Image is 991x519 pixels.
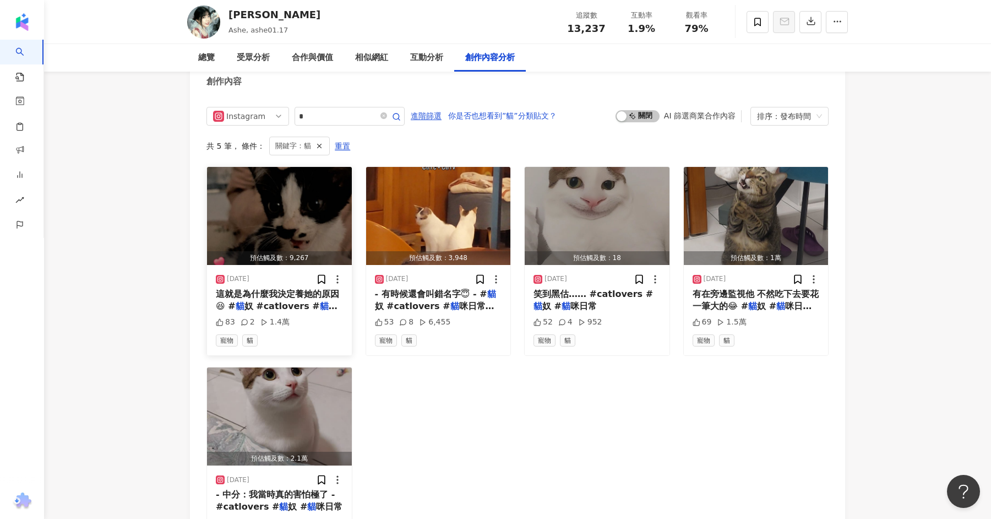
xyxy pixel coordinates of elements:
[693,334,715,347] span: 寵物
[450,301,459,311] mark: 貓
[525,167,669,265] button: 預估觸及數：18
[307,501,316,512] mark: 貓
[748,301,757,311] mark: 貓
[334,137,351,155] button: 重置
[562,301,570,311] mark: 貓
[244,301,320,311] span: 奴 #catlovers #
[533,334,556,347] span: 寵物
[448,107,557,125] span: 你是否也想看到”貓”分類貼文？
[676,10,717,21] div: 觀看率
[260,317,290,328] div: 1.4萬
[216,289,339,311] span: 這就是為什麼我決定養她的原因😆 #
[487,289,496,299] mark: 貓
[227,274,249,284] div: [DATE]
[216,317,235,328] div: 83
[207,167,352,265] button: 預估觸及數：9,267
[533,317,553,328] div: 52
[237,51,270,64] div: 受眾分析
[320,301,337,311] mark: 貓
[206,75,242,88] div: 創作內容
[448,107,557,125] button: 你是否也想看到”貓”分類貼文？
[567,23,605,34] span: 13,237
[292,51,333,64] div: 合作與價值
[375,289,487,299] span: - 有時候還會叫錯名字😇 - #
[242,334,258,347] span: 貓
[411,107,442,125] span: 進階篩選
[757,107,812,125] div: 排序：發布時間
[12,493,33,510] img: chrome extension
[316,501,342,512] span: 咪日常
[15,189,24,214] span: rise
[216,334,238,347] span: 寵物
[684,167,829,265] button: 預估觸及數：1萬
[533,301,542,311] mark: 貓
[207,167,352,265] img: post-image
[565,10,607,21] div: 追蹤數
[15,40,37,83] a: search
[776,301,785,311] mark: 貓
[757,301,776,311] span: 奴 #
[380,111,387,121] span: close-circle
[216,489,335,512] span: - 中分：我當時真的害怕極了 - #catlovers #
[380,112,387,119] span: close-circle
[542,301,562,311] span: 奴 #
[558,317,573,328] div: 4
[693,289,819,311] span: 有在旁邊監視他 不然吃下去要花一筆大的😂 #
[620,10,662,21] div: 互動率
[719,334,734,347] span: 貓
[693,317,712,328] div: 69
[375,334,397,347] span: 寵物
[465,51,515,64] div: 創作內容分析
[288,501,307,512] span: 奴 #
[187,6,220,39] img: KOL Avatar
[386,274,409,284] div: [DATE]
[227,475,249,485] div: [DATE]
[207,452,352,466] div: 預估觸及數：2.1萬
[207,251,352,265] div: 預估觸及數：9,267
[570,301,597,311] span: 咪日常
[628,23,655,34] span: 1.9%
[355,51,388,64] div: 相似網紅
[236,301,244,311] mark: 貓
[560,334,575,347] span: 貓
[375,317,394,328] div: 53
[366,251,511,265] div: 預估觸及數：3,948
[228,8,320,21] div: [PERSON_NAME]
[198,51,215,64] div: 總覽
[578,317,602,328] div: 952
[684,167,829,265] img: post-image
[207,367,352,466] img: post-image
[664,111,736,120] div: AI 篩選商業合作內容
[947,475,980,508] iframe: Help Scout Beacon - Open
[207,367,352,466] button: 預估觸及數：2.1萬
[401,334,417,347] span: 貓
[410,107,442,125] button: 進階篩選
[241,317,255,328] div: 2
[419,317,450,328] div: 6,455
[275,140,311,152] span: 關鍵字：貓
[533,289,653,299] span: 笑到黑估…… #catlovers #
[525,251,669,265] div: 預估觸及數：18
[13,13,31,31] img: logo icon
[335,138,350,155] span: 重置
[544,274,567,284] div: [DATE]
[366,167,511,265] img: post-image
[717,317,746,328] div: 1.5萬
[525,167,669,265] img: post-image
[279,501,288,512] mark: 貓
[226,107,262,125] div: Instagram
[704,274,726,284] div: [DATE]
[684,251,829,265] div: 預估觸及數：1萬
[366,167,511,265] button: 預估觸及數：3,948
[410,51,443,64] div: 互動分析
[375,301,450,311] span: 奴 #catlovers #
[206,137,829,155] div: 共 5 筆 ， 條件：
[228,26,288,34] span: Ashe, ashe01.17
[684,23,708,34] span: 79%
[399,317,413,328] div: 8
